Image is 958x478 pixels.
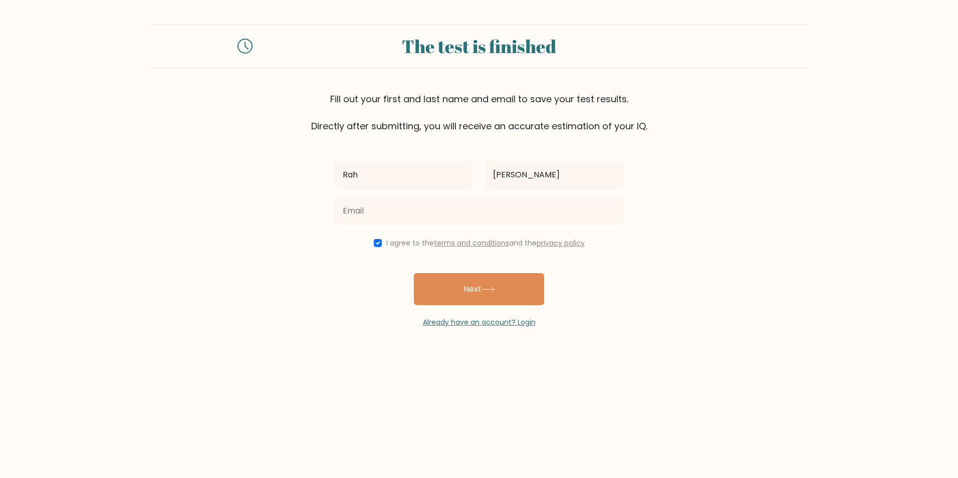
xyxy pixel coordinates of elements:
[335,161,473,189] input: First name
[537,238,585,248] a: privacy policy
[265,33,693,60] div: The test is finished
[386,238,585,248] label: I agree to the and the
[414,273,544,305] button: Next
[148,92,810,133] div: Fill out your first and last name and email to save your test results. Directly after submitting,...
[434,238,509,248] a: terms and conditions
[335,197,623,225] input: Email
[485,161,623,189] input: Last name
[423,317,536,327] a: Already have an account? Login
